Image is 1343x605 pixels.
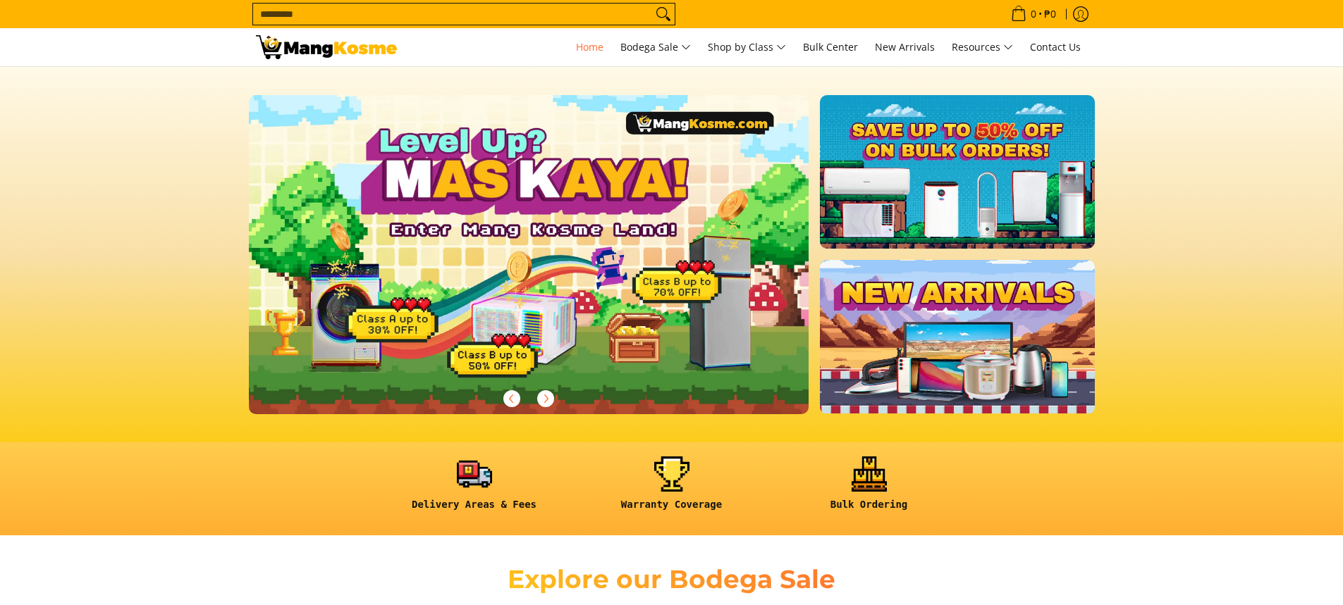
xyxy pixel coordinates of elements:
[1007,6,1060,22] span: •
[256,35,397,59] img: Mang Kosme: Your Home Appliances Warehouse Sale Partner!
[467,563,876,595] h2: Explore our Bodega Sale
[530,383,561,414] button: Next
[1042,9,1058,19] span: ₱0
[875,40,935,54] span: New Arrivals
[580,456,764,522] a: <h6><strong>Warranty Coverage</strong></h6>
[1030,40,1081,54] span: Contact Us
[383,456,566,522] a: <h6><strong>Delivery Areas & Fees</strong></h6>
[411,28,1088,66] nav: Main Menu
[952,39,1013,56] span: Resources
[778,456,961,522] a: <h6><strong>Bulk Ordering</strong></h6>
[945,28,1020,66] a: Resources
[496,383,527,414] button: Previous
[868,28,942,66] a: New Arrivals
[701,28,793,66] a: Shop by Class
[708,39,786,56] span: Shop by Class
[652,4,675,25] button: Search
[613,28,698,66] a: Bodega Sale
[1029,9,1038,19] span: 0
[796,28,865,66] a: Bulk Center
[576,40,603,54] span: Home
[569,28,611,66] a: Home
[1023,28,1088,66] a: Contact Us
[803,40,858,54] span: Bulk Center
[620,39,691,56] span: Bodega Sale
[249,95,809,414] img: Gaming desktop banner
